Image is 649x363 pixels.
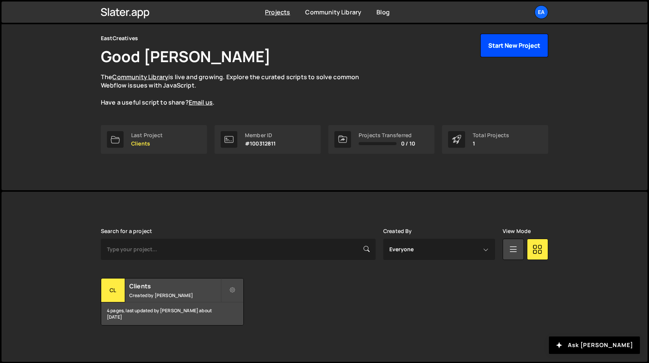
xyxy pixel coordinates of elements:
[503,228,531,234] label: View Mode
[473,132,509,138] div: Total Projects
[359,132,415,138] div: Projects Transferred
[101,239,376,260] input: Type your project...
[101,34,138,43] div: EastCreatives
[189,98,213,106] a: Email us
[129,282,221,290] h2: Clients
[480,34,548,57] button: Start New Project
[101,302,243,325] div: 4 pages, last updated by [PERSON_NAME] about [DATE]
[376,8,390,16] a: Blog
[305,8,361,16] a: Community Library
[535,5,548,19] a: Ea
[101,73,374,107] p: The is live and growing. Explore the curated scripts to solve common Webflow issues with JavaScri...
[131,132,163,138] div: Last Project
[112,73,168,81] a: Community Library
[401,141,415,147] span: 0 / 10
[101,279,125,302] div: Cl
[101,278,244,325] a: Cl Clients Created by [PERSON_NAME] 4 pages, last updated by [PERSON_NAME] about [DATE]
[245,141,276,147] p: #100312811
[245,132,276,138] div: Member ID
[129,292,221,299] small: Created by [PERSON_NAME]
[473,141,509,147] p: 1
[265,8,290,16] a: Projects
[131,141,163,147] p: Clients
[101,125,207,154] a: Last Project Clients
[383,228,412,234] label: Created By
[101,228,152,234] label: Search for a project
[549,336,640,354] button: Ask [PERSON_NAME]
[101,46,271,67] h1: Good [PERSON_NAME]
